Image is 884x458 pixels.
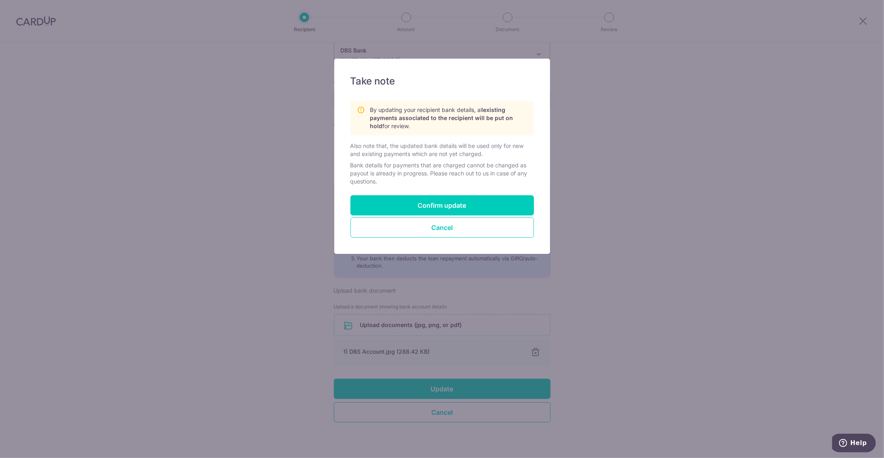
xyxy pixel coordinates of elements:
[350,161,534,186] div: Bank details for payments that are charged cannot be changed as payout is already in progress. Pl...
[832,434,876,454] iframe: Opens a widget where you can find more information
[350,142,534,158] div: Also note that, the updated bank details will be used only for new and existing payments which ar...
[350,75,534,88] h5: Take note
[350,195,534,215] button: Confirm update
[370,106,527,130] p: By updating your recipient bank details, all for review.
[370,106,513,129] span: existing payments associated to the recipient will be put on hold
[350,217,534,238] button: Cancel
